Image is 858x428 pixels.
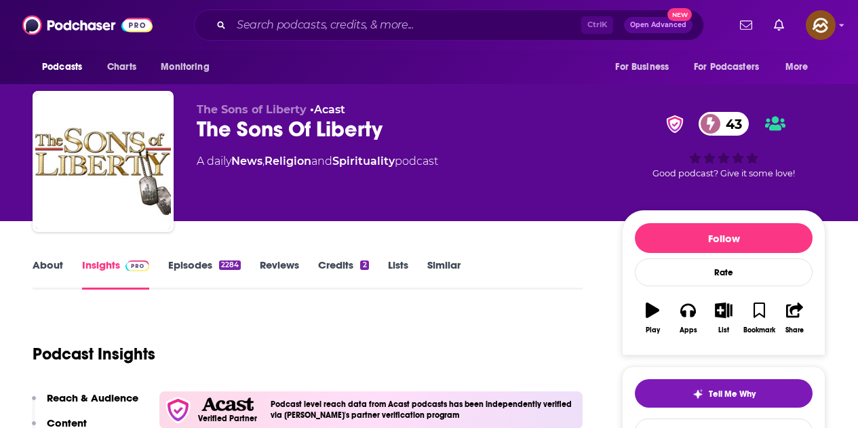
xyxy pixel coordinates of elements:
[388,258,408,290] a: Lists
[198,414,257,423] h5: Verified Partner
[314,103,345,116] a: Acast
[777,294,813,343] button: Share
[33,54,100,80] button: open menu
[785,58,808,77] span: More
[806,10,836,40] span: Logged in as hey85204
[693,389,703,400] img: tell me why sparkle
[652,168,795,178] span: Good podcast? Give it some love!
[635,223,813,253] button: Follow
[35,94,171,229] img: The Sons Of Liberty
[646,326,660,334] div: Play
[82,258,149,290] a: InsightsPodchaser Pro
[581,16,613,34] span: Ctrl K
[107,58,136,77] span: Charts
[201,397,253,412] img: Acast
[47,391,138,404] p: Reach & Audience
[709,389,756,400] span: Tell Me Why
[260,258,299,290] a: Reviews
[125,260,149,271] img: Podchaser Pro
[42,58,82,77] span: Podcasts
[22,12,153,38] img: Podchaser - Follow, Share and Rate Podcasts
[197,103,307,116] span: The Sons of Liberty
[231,14,581,36] input: Search podcasts, credits, & more...
[662,115,688,133] img: verified Badge
[635,294,670,343] button: Play
[311,155,332,168] span: and
[310,103,345,116] span: •
[685,54,779,80] button: open menu
[712,112,749,136] span: 43
[624,17,693,33] button: Open AdvancedNew
[219,260,241,270] div: 2284
[615,58,669,77] span: For Business
[332,155,395,168] a: Spirituality
[262,155,265,168] span: ,
[785,326,804,334] div: Share
[667,8,692,21] span: New
[694,58,759,77] span: For Podcasters
[699,112,749,136] a: 43
[768,14,789,37] a: Show notifications dropdown
[806,10,836,40] button: Show profile menu
[33,344,155,364] h1: Podcast Insights
[32,391,138,416] button: Reach & Audience
[806,10,836,40] img: User Profile
[718,326,729,334] div: List
[622,103,825,187] div: verified Badge43Good podcast? Give it some love!
[635,379,813,408] button: tell me why sparkleTell Me Why
[98,54,144,80] a: Charts
[168,258,241,290] a: Episodes2284
[630,22,686,28] span: Open Advanced
[151,54,227,80] button: open menu
[161,58,209,77] span: Monitoring
[194,9,704,41] div: Search podcasts, credits, & more...
[606,54,686,80] button: open menu
[735,14,758,37] a: Show notifications dropdown
[197,153,438,170] div: A daily podcast
[743,326,775,334] div: Bookmark
[165,397,191,423] img: verfied icon
[360,260,368,270] div: 2
[33,258,63,290] a: About
[265,155,311,168] a: Religion
[741,294,777,343] button: Bookmark
[635,258,813,286] div: Rate
[776,54,825,80] button: open menu
[231,155,262,168] a: News
[271,400,577,420] h4: Podcast level reach data from Acast podcasts has been independently verified via [PERSON_NAME]'s ...
[706,294,741,343] button: List
[318,258,368,290] a: Credits2
[680,326,697,334] div: Apps
[670,294,705,343] button: Apps
[427,258,461,290] a: Similar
